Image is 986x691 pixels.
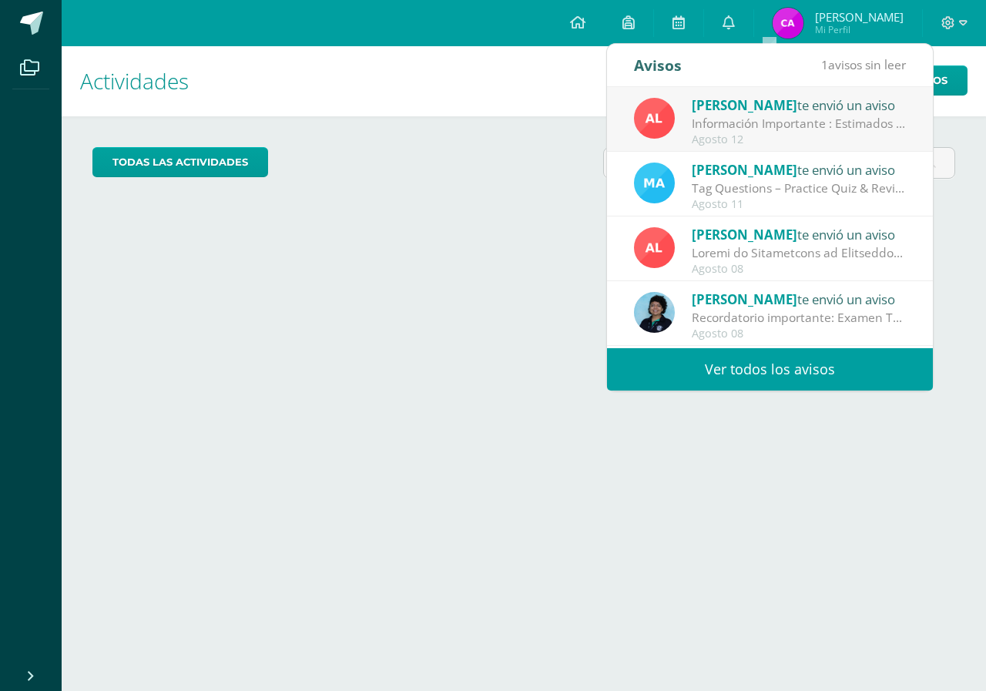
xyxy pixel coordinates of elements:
[692,244,906,262] div: Semana de Evaluciones de Desempeño : Estimados padres de familia: Les escribimos para recordarles...
[692,115,906,132] div: Información Importante : Estimados padres de familia, compartimos información importante sobre la...
[815,23,904,36] span: Mi Perfil
[634,227,675,268] img: 2ffea78c32313793fe3641c097813157.png
[692,159,906,179] div: te envió un aviso
[692,161,797,179] span: [PERSON_NAME]
[692,289,906,309] div: te envió un aviso
[634,44,682,86] div: Avisos
[692,96,797,114] span: [PERSON_NAME]
[80,46,968,116] h1: Actividades
[692,198,906,211] div: Agosto 11
[821,56,828,73] span: 1
[692,179,906,197] div: Tag Questions – Practice Quiz & Review Video: Dear Parents and Students, As we prepare for this w...
[692,309,906,327] div: Recordatorio importante: Examen TOEFL – lunes 11 de agosto: Envío información importante. Ver adj...
[692,95,906,115] div: te envió un aviso
[604,148,954,178] input: Busca una actividad próxima aquí...
[692,226,797,243] span: [PERSON_NAME]
[634,98,675,139] img: 2ffea78c32313793fe3641c097813157.png
[773,8,803,39] img: 386326765ab7d4a173a90e2fe536d655.png
[607,348,933,391] a: Ver todos los avisos
[634,292,675,333] img: d57e07c1bc35c907652cefc5b06cc8a1.png
[821,56,906,73] span: avisos sin leer
[815,9,904,25] span: [PERSON_NAME]
[692,133,906,146] div: Agosto 12
[692,224,906,244] div: te envió un aviso
[692,263,906,276] div: Agosto 08
[92,147,268,177] a: todas las Actividades
[692,290,797,308] span: [PERSON_NAME]
[692,327,906,340] div: Agosto 08
[634,163,675,203] img: 51297686cd001f20f1b4136f7b1f914a.png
